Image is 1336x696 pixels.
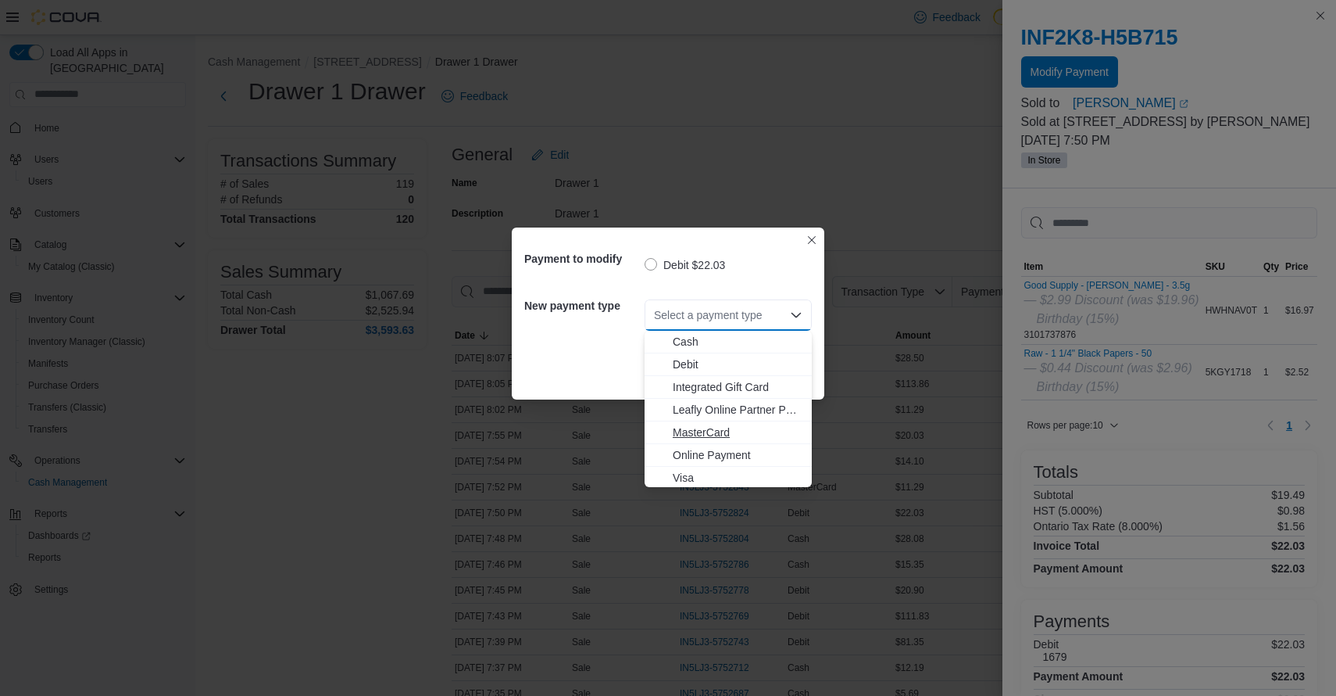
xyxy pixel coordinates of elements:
[673,425,802,440] span: MasterCard
[790,309,802,321] button: Close list of options
[645,399,812,422] button: Leafly Online Partner Payment
[673,334,802,350] span: Cash
[645,331,812,490] div: Choose from the following options
[645,256,725,274] label: Debit $22.03
[654,306,655,325] input: Accessible screen reader label
[673,402,802,418] span: Leafly Online Partner Payment
[673,470,802,486] span: Visa
[645,444,812,467] button: Online Payment
[645,376,812,399] button: Integrated Gift Card
[673,447,802,463] span: Online Payment
[645,353,812,376] button: Debit
[645,422,812,444] button: MasterCard
[673,357,802,372] span: Debit
[645,467,812,490] button: Visa
[802,231,821,249] button: Closes this modal window
[673,379,802,395] span: Integrated Gift Card
[524,290,641,321] h5: New payment type
[524,243,641,274] h5: Payment to modify
[645,331,812,353] button: Cash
